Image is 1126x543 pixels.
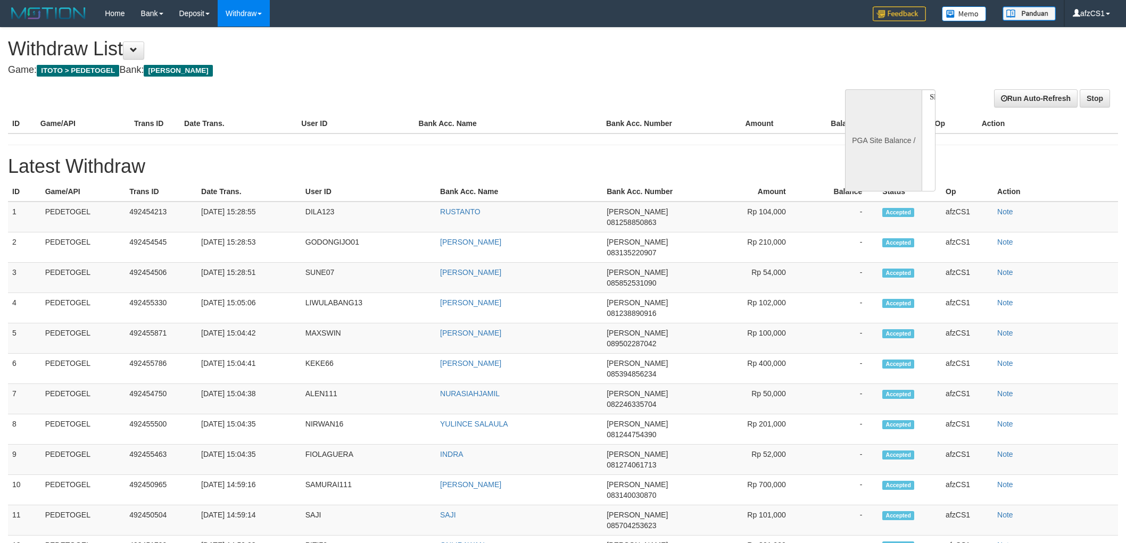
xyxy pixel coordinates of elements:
a: Note [997,207,1013,216]
td: afzCS1 [941,323,993,354]
a: [PERSON_NAME] [440,268,501,277]
img: panduan.png [1003,6,1056,21]
td: ALEN111 [301,384,436,414]
td: NIRWAN16 [301,414,436,445]
td: [DATE] 15:28:55 [197,202,301,232]
a: Note [997,389,1013,398]
span: [PERSON_NAME] [607,268,668,277]
td: GODONGIJO01 [301,232,436,263]
span: [PERSON_NAME] [607,511,668,519]
a: Note [997,450,1013,458]
td: - [802,414,879,445]
th: Game/API [36,114,130,133]
span: Accepted [882,511,914,520]
span: Accepted [882,390,914,399]
td: 3 [8,263,41,293]
td: 8 [8,414,41,445]
td: afzCS1 [941,293,993,323]
td: 6 [8,354,41,384]
a: Stop [1080,89,1110,107]
td: 492455500 [125,414,197,445]
span: Accepted [882,450,914,460]
th: Status [878,182,941,202]
a: INDRA [440,450,463,458]
td: [DATE] 15:04:42 [197,323,301,354]
td: afzCS1 [941,505,993,536]
span: Accepted [882,269,914,278]
td: Rp 400,000 [712,354,802,384]
td: afzCS1 [941,232,993,263]
th: Bank Acc. Name [436,182,602,202]
td: KEKE66 [301,354,436,384]
td: Rp 104,000 [712,202,802,232]
span: 081274061713 [607,461,656,469]
td: SAJI [301,505,436,536]
td: PEDETOGEL [41,384,126,414]
td: 11 [8,505,41,536]
span: [PERSON_NAME] [607,480,668,489]
td: PEDETOGEL [41,202,126,232]
a: Note [997,238,1013,246]
td: PEDETOGEL [41,293,126,323]
td: 7 [8,384,41,414]
span: Accepted [882,299,914,308]
td: 492454545 [125,232,197,263]
span: 081258850863 [607,218,656,227]
th: Bank Acc. Name [415,114,602,133]
img: Feedback.jpg [873,6,926,21]
td: - [802,505,879,536]
th: Date Trans. [197,182,301,202]
td: 492450965 [125,475,197,505]
th: Op [941,182,993,202]
td: PEDETOGEL [41,354,126,384]
a: NURASIAHJAMIL [440,389,500,398]
td: PEDETOGEL [41,445,126,475]
td: SAMURAI111 [301,475,436,505]
span: 081244754390 [607,430,656,439]
span: Accepted [882,420,914,429]
a: RUSTANTO [440,207,481,216]
h1: Latest Withdraw [8,156,1118,177]
th: Amount [712,182,802,202]
a: [PERSON_NAME] [440,359,501,367]
a: Note [997,480,1013,489]
th: Action [993,182,1118,202]
img: Button%20Memo.svg [942,6,987,21]
td: [DATE] 14:59:16 [197,475,301,505]
td: 10 [8,475,41,505]
a: Note [997,268,1013,277]
td: MAXSWIN [301,323,436,354]
td: [DATE] 15:04:35 [197,445,301,475]
td: 492454213 [125,202,197,232]
td: [DATE] 15:04:35 [197,414,301,445]
span: [PERSON_NAME] [607,420,668,428]
span: [PERSON_NAME] [607,238,668,246]
td: 492455871 [125,323,197,354]
td: 1 [8,202,41,232]
td: FIOLAGUERA [301,445,436,475]
td: - [802,293,879,323]
span: Accepted [882,481,914,490]
td: [DATE] 15:05:06 [197,293,301,323]
td: SUNE07 [301,263,436,293]
td: 2 [8,232,41,263]
span: ITOTO > PEDETOGEL [37,65,119,77]
td: [DATE] 15:28:53 [197,232,301,263]
th: Game/API [41,182,126,202]
td: 492454506 [125,263,197,293]
td: 492455463 [125,445,197,475]
a: Run Auto-Refresh [994,89,1078,107]
td: afzCS1 [941,414,993,445]
td: [DATE] 15:04:41 [197,354,301,384]
td: - [802,323,879,354]
a: [PERSON_NAME] [440,298,501,307]
span: 085704253623 [607,521,656,530]
span: [PERSON_NAME] [607,207,668,216]
td: 492455330 [125,293,197,323]
td: Rp 52,000 [712,445,802,475]
span: 081238890916 [607,309,656,318]
a: Note [997,511,1013,519]
a: [PERSON_NAME] [440,480,501,489]
td: 9 [8,445,41,475]
th: Op [931,114,978,133]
